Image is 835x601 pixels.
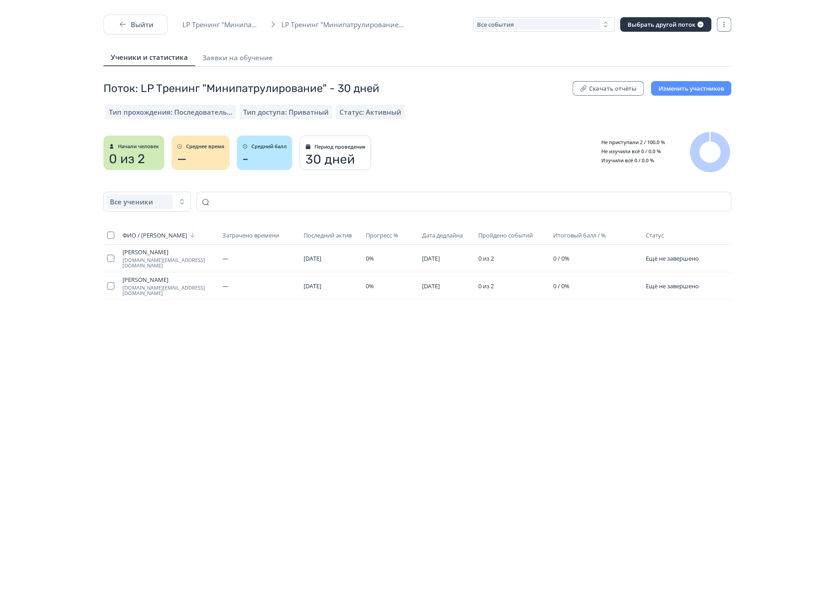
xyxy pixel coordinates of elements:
span: — [222,254,228,262]
span: Не изучили всё 0 / 0.0 % [594,148,661,155]
span: Тип прохождения: Последовательный режим [109,107,232,116]
button: Все события [473,17,615,32]
span: Ещё не завершено [646,254,699,262]
span: 30 дней [305,152,355,167]
span: [PERSON_NAME] [123,248,215,256]
span: Ученики и статистика [111,53,188,62]
span: [DOMAIN_NAME][EMAIL_ADDRESS][DOMAIN_NAME] [123,285,215,296]
span: [DATE] [304,282,321,290]
span: Заявки на обучение [202,53,273,62]
span: 0 / 0% [553,282,570,290]
span: Пройдено событий [478,232,533,239]
button: Итоговый балл / % [553,230,608,241]
button: Изменить участников [651,81,732,96]
span: Прогресс % [366,232,399,239]
span: Затрачено времени [222,232,279,239]
span: Средний балл [251,144,287,149]
a: [PERSON_NAME][DOMAIN_NAME][EMAIL_ADDRESS][DOMAIN_NAME] [123,248,215,268]
span: 0 из 2 [478,282,494,290]
span: Поток: LP Тренинг "Минипатрулирование" - 30 дней [103,81,379,96]
span: [DATE] [304,254,321,262]
span: Не приступали 2 / 100.0 % [594,139,665,145]
button: Затрачено времени [222,230,281,241]
button: ФИО / [PERSON_NAME] [123,230,198,241]
span: [DATE] [422,282,440,290]
span: 0 / 0% [553,254,570,262]
button: Пройдено событий [478,230,535,241]
span: Все события [477,21,514,28]
span: 0% [366,282,374,290]
button: Прогресс % [366,230,401,241]
span: LP Тренинг "Минипатрулирование... [182,20,265,29]
a: [PERSON_NAME][DOMAIN_NAME][EMAIL_ADDRESS][DOMAIN_NAME] [123,276,215,296]
button: Скачать отчёты [573,81,644,96]
span: Статус: Активный [339,107,401,116]
span: Тип доступа: Приватный [243,107,329,116]
span: Итоговый балл / % [553,232,606,239]
span: - [242,152,249,166]
span: Начали человек [118,144,159,149]
span: Среднее время [186,144,224,149]
button: Выбрать другой поток [620,17,712,32]
span: LP Тренинг "Минипатрулирование... [281,20,409,29]
span: Ещё не завершено [646,282,699,290]
span: Статус [646,231,664,239]
span: — [177,152,187,166]
span: Изучили всё 0 / 0.0 % [594,157,654,164]
span: [DOMAIN_NAME][EMAIL_ADDRESS][DOMAIN_NAME] [123,257,215,268]
button: Все ученики [103,192,191,212]
span: 0 из 2 [478,254,494,262]
button: Последний актив [304,230,354,241]
span: ФИО / [PERSON_NAME] [123,232,187,239]
button: Дата дедлайна [422,230,465,241]
span: 0 из 2 [109,152,145,166]
button: Выйти [103,15,168,34]
span: Последний актив [304,232,352,239]
span: [PERSON_NAME] [123,276,215,283]
span: — [222,282,228,290]
span: Все ученики [110,197,153,206]
span: Дата дедлайна [422,232,463,239]
span: Период проведения [314,144,365,150]
span: [DATE] [422,254,440,262]
span: 0% [366,254,374,262]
